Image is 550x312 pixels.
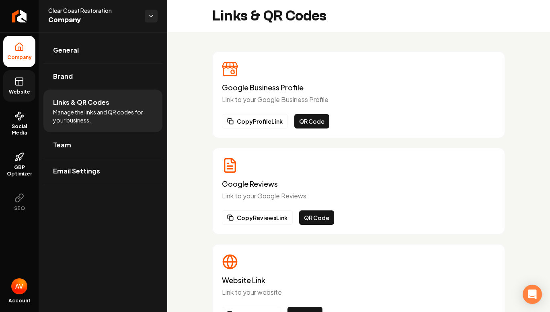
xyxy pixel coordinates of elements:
button: CopyProfileLink [222,114,288,128]
span: Company [4,54,35,61]
a: GBP Optimizer [3,146,35,184]
span: GBP Optimizer [3,164,35,177]
span: Company [48,14,138,26]
span: Website [6,89,33,95]
span: Email Settings [53,166,100,176]
img: Ana Villa [11,278,27,294]
span: Manage the links and QR codes for your business. [53,108,153,124]
a: Social Media [3,105,35,143]
span: Brand [53,71,73,81]
span: Clear Coast Restoration [48,6,138,14]
span: Social Media [3,123,35,136]
span: Account [8,298,31,304]
p: Link to your website [222,288,495,297]
h3: Website Link [222,276,495,284]
a: Website [3,70,35,102]
p: Link to your Google Business Profile [222,95,495,104]
button: CopyReviewsLink [222,210,293,225]
button: SEO [3,187,35,218]
a: Team [43,132,162,158]
span: SEO [11,205,28,212]
button: QR Code [294,114,329,128]
h2: Links & QR Codes [212,8,326,24]
span: General [53,45,79,55]
span: Links & QR Codes [53,98,109,107]
h3: Google Reviews [222,180,495,188]
span: Team [53,140,71,150]
h3: Google Business Profile [222,84,495,92]
a: Email Settings [43,158,162,184]
p: Link to your Google Reviews [222,191,495,201]
img: Rebolt Logo [12,10,27,22]
a: General [43,37,162,63]
a: Brand [43,63,162,89]
button: QR Code [299,210,334,225]
div: Open Intercom Messenger [523,285,542,304]
button: Open user button [11,278,27,294]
